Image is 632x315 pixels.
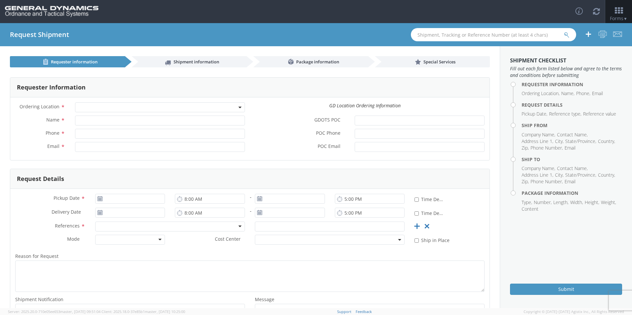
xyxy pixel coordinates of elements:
[522,165,555,172] li: Company Name
[54,195,80,201] span: Pickup Date
[553,199,569,206] li: Length
[522,145,529,151] li: Zip
[531,178,563,185] li: Phone Number
[522,131,555,138] li: Company Name
[531,145,563,151] li: Phone Number
[557,165,588,172] li: Contact Name
[51,59,98,65] span: Requester information
[522,172,553,178] li: Address Line 1
[316,130,340,137] span: POC Phone
[623,16,627,21] span: ▼
[522,178,529,185] li: Zip
[522,206,538,212] li: Content
[598,172,615,178] li: Country
[585,199,599,206] li: Height
[576,90,590,97] li: Phone
[565,178,575,185] li: Email
[557,131,588,138] li: Contact Name
[570,199,583,206] li: Width
[565,172,596,178] li: State/Province
[132,56,247,67] a: Shipment information
[174,59,219,65] span: Shipment information
[145,309,185,314] span: master, [DATE] 10:25:00
[522,123,622,128] h4: Ship From
[423,59,455,65] span: Special Services
[510,284,622,295] button: Submit
[318,143,340,151] span: POC Email
[510,58,622,64] h3: Shipment Checklist
[415,209,445,217] label: Time Definite
[5,6,99,17] img: gd-ots-0c3321f2eb4c994f95cb.png
[8,309,100,314] span: Server: 2025.20.0-710e05ee653
[356,309,372,314] a: Feedback
[296,59,339,65] span: Package information
[601,199,616,206] li: Weight
[610,15,627,21] span: Forms
[565,145,575,151] li: Email
[47,143,59,149] span: Email
[555,138,564,145] li: City
[46,117,59,123] span: Name
[60,309,100,314] span: master, [DATE] 09:51:04
[583,111,616,117] li: Reference value
[17,84,86,91] h3: Requester Information
[55,223,80,229] span: References
[101,309,185,314] span: Client: 2025.18.0-37e85b1
[549,111,581,117] li: Reference type
[52,209,81,216] span: Delivery Date
[67,236,80,242] span: Mode
[253,56,368,67] a: Package information
[598,138,615,145] li: Country
[411,28,576,41] input: Shipment, Tracking or Reference Number (at least 4 chars)
[522,82,622,87] h4: Requester Information
[522,90,560,97] li: Ordering Location
[415,195,445,203] label: Time Definite
[534,199,552,206] li: Number
[592,90,603,97] li: Email
[561,90,574,97] li: Name
[375,56,490,67] a: Special Services
[46,130,59,136] span: Phone
[10,56,125,67] a: Requester information
[522,157,622,162] h4: Ship To
[522,102,622,107] h4: Request Details
[255,296,274,302] span: Message
[415,197,419,202] input: Time Definite
[10,31,69,38] h4: Request Shipment
[565,138,596,145] li: State/Province
[329,102,401,109] i: GD Location Ordering Information
[415,238,419,243] input: Ship in Place
[522,138,553,145] li: Address Line 1
[415,236,451,244] label: Ship in Place
[215,236,241,243] span: Cost Center
[555,172,564,178] li: City
[510,65,622,79] span: Fill out each form listed below and agree to the terms and conditions before submitting
[524,309,624,314] span: Copyright © [DATE]-[DATE] Agistix Inc., All Rights Reserved
[415,211,419,216] input: Time Definite
[15,253,59,259] span: Reason for Request
[17,176,64,182] h3: Request Details
[337,309,351,314] a: Support
[522,199,532,206] li: Type
[522,191,622,195] h4: Package Information
[314,117,340,124] span: GDOTS POC
[15,296,63,302] span: Shipment Notification
[20,103,59,110] span: Ordering Location
[522,111,547,117] li: Pickup Date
